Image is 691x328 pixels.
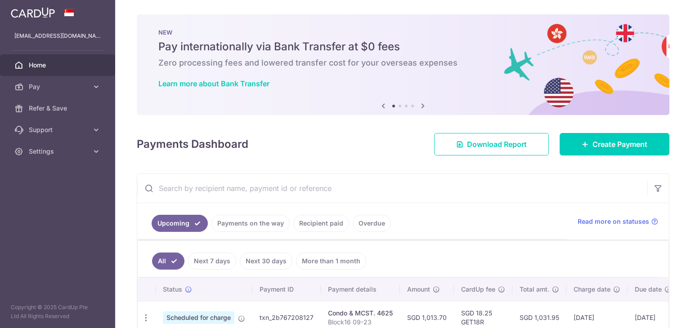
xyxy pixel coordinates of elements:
h5: Pay internationally via Bank Transfer at $0 fees [158,40,648,54]
span: Download Report [467,139,527,150]
span: Charge date [574,285,610,294]
span: CardUp fee [461,285,495,294]
span: Home [29,61,88,70]
a: Create Payment [560,133,669,155]
img: Bank transfer banner [137,14,669,115]
a: Download Report [434,133,549,155]
input: Search by recipient name, payment id or reference [137,174,647,203]
a: All [152,253,184,270]
span: Refer & Save [29,104,88,113]
h6: Zero processing fees and lowered transfer cost for your overseas expenses [158,58,648,68]
th: Payment ID [252,278,321,301]
a: Overdue [353,215,391,232]
span: Scheduled for charge [163,311,234,324]
a: Read more on statuses [578,217,658,226]
a: Next 7 days [188,253,236,270]
th: Payment details [321,278,400,301]
span: Due date [635,285,662,294]
span: Support [29,125,88,134]
a: More than 1 month [296,253,366,270]
span: Status [163,285,182,294]
span: Pay [29,82,88,91]
p: Block16 09-23 [328,318,393,327]
span: Create Payment [592,139,647,150]
a: Payments on the way [211,215,290,232]
a: Learn more about Bank Transfer [158,79,269,88]
div: Condo & MCST. 4625 [328,309,393,318]
img: CardUp [11,7,55,18]
a: Recipient paid [293,215,349,232]
h4: Payments Dashboard [137,136,248,152]
a: Upcoming [152,215,208,232]
span: Total amt. [520,285,549,294]
span: Settings [29,147,88,156]
p: [EMAIL_ADDRESS][DOMAIN_NAME] [14,31,101,40]
p: NEW [158,29,648,36]
span: Amount [407,285,430,294]
a: Next 30 days [240,253,292,270]
span: Read more on statuses [578,217,649,226]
